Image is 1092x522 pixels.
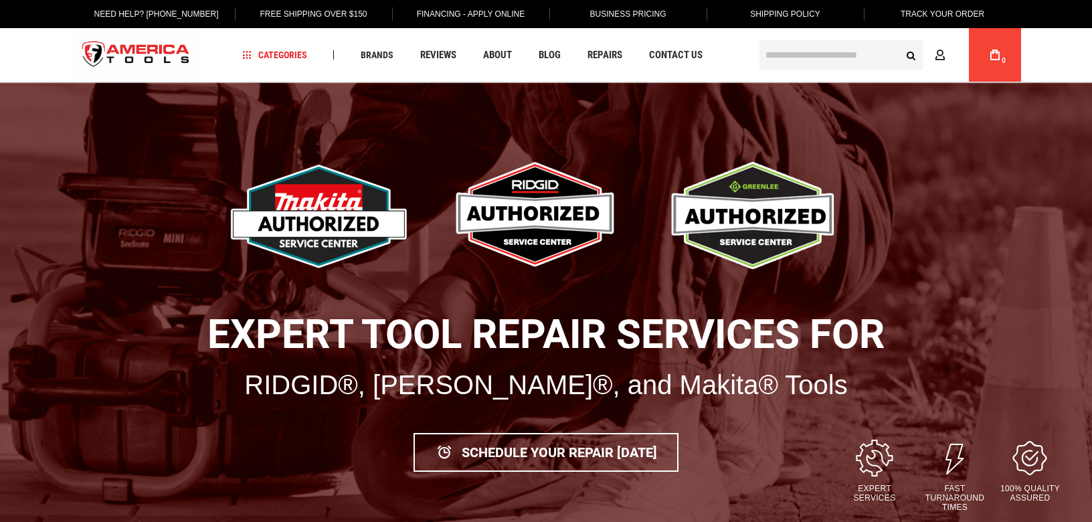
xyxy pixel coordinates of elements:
img: America Tools [71,30,201,80]
p: 100% Quality Assured [998,484,1062,503]
a: Reviews [414,46,462,64]
a: Contact Us [643,46,709,64]
a: Categories [237,46,313,64]
span: About [483,50,512,60]
a: Blog [533,46,567,64]
h1: Expert Tool Repair Services for [57,313,1035,357]
span: Reviews [420,50,456,60]
span: 0 [1002,57,1006,64]
span: Blog [539,50,561,60]
a: About [477,46,518,64]
a: Repairs [581,46,628,64]
span: Shipping Policy [750,9,820,19]
img: Service Banner [433,149,643,282]
span: Repairs [587,50,622,60]
img: Service Banner [652,149,862,282]
a: Schedule Your Repair [DATE] [414,433,678,472]
button: Search [898,42,923,68]
p: Expert Services [838,484,911,503]
a: 0 [982,28,1008,82]
a: Brands [355,46,399,64]
span: Contact Us [649,50,703,60]
span: Categories [243,50,307,60]
span: Brands [361,50,393,60]
a: store logo [71,30,201,80]
p: Fast Turnaround Times [918,484,992,512]
img: Service Banner [230,149,424,282]
p: RIDGID®, [PERSON_NAME]®, and Makita® Tools [57,363,1035,406]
